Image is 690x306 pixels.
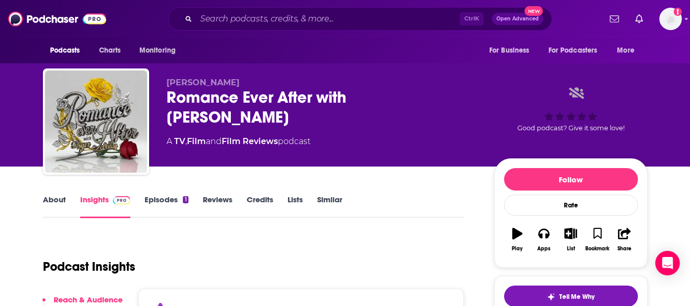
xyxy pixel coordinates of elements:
[585,246,609,252] div: Bookmark
[674,8,682,16] svg: Add a profile image
[54,295,123,304] p: Reach & Audience
[187,136,206,146] a: Film
[547,293,555,301] img: tell me why sparkle
[168,7,552,31] div: Search podcasts, credits, & more...
[512,246,522,252] div: Play
[567,246,575,252] div: List
[606,10,623,28] a: Show notifications dropdown
[247,195,273,218] a: Credits
[631,10,647,28] a: Show notifications dropdown
[611,221,637,258] button: Share
[659,8,682,30] button: Show profile menu
[317,195,342,218] a: Similar
[655,251,680,275] div: Open Intercom Messenger
[610,41,647,60] button: open menu
[492,13,543,25] button: Open AdvancedNew
[559,293,594,301] span: Tell Me Why
[584,221,611,258] button: Bookmark
[113,196,131,204] img: Podchaser Pro
[517,124,625,132] span: Good podcast? Give it some love!
[537,246,551,252] div: Apps
[659,8,682,30] span: Logged in as hconnor
[183,196,188,203] div: 1
[504,195,638,216] div: Rate
[139,43,176,58] span: Monitoring
[174,136,185,146] a: TV
[557,221,584,258] button: List
[50,43,80,58] span: Podcasts
[45,70,147,173] img: Romance Ever After with Roger Heilig
[80,195,131,218] a: InsightsPodchaser Pro
[489,43,530,58] span: For Business
[460,12,484,26] span: Ctrl K
[43,259,135,274] h1: Podcast Insights
[659,8,682,30] img: User Profile
[203,195,232,218] a: Reviews
[496,16,539,21] span: Open Advanced
[43,41,93,60] button: open menu
[494,78,648,141] div: Good podcast? Give it some love!
[525,6,543,16] span: New
[549,43,598,58] span: For Podcasters
[92,41,127,60] a: Charts
[166,78,240,87] span: [PERSON_NAME]
[99,43,121,58] span: Charts
[206,136,222,146] span: and
[542,41,612,60] button: open menu
[166,135,311,148] div: A podcast
[43,195,66,218] a: About
[504,221,531,258] button: Play
[185,136,187,146] span: ,
[145,195,188,218] a: Episodes1
[132,41,189,60] button: open menu
[288,195,303,218] a: Lists
[617,43,634,58] span: More
[504,168,638,191] button: Follow
[8,9,106,29] img: Podchaser - Follow, Share and Rate Podcasts
[196,11,460,27] input: Search podcasts, credits, & more...
[222,136,278,146] a: Film Reviews
[531,221,557,258] button: Apps
[482,41,542,60] button: open menu
[617,246,631,252] div: Share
